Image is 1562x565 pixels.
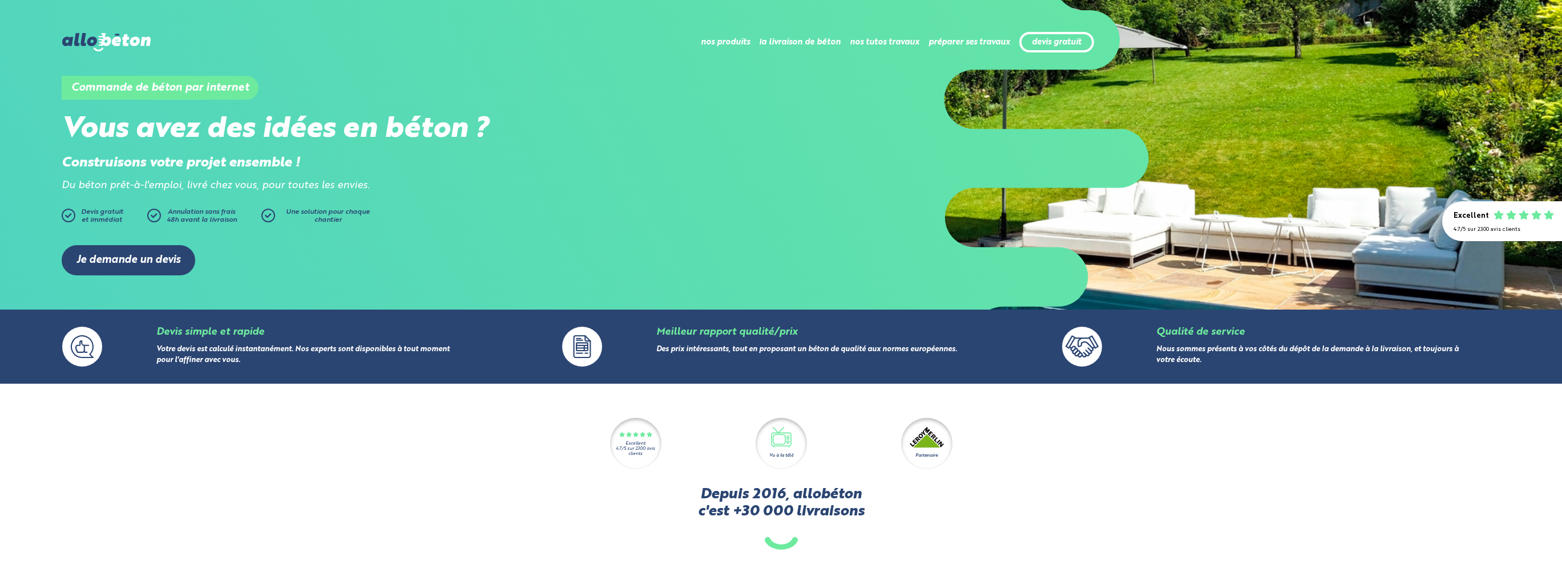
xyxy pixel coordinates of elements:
a: Devis gratuitet immédiat [62,209,142,228]
h1: Commande de béton par internet [62,76,259,100]
li: nos tutos travaux [850,29,919,56]
li: nos produits [701,29,750,56]
li: la livraison de béton [759,29,841,56]
h2: Depuis 2016, allobéton c'est +30 000 livraisons [62,486,1499,550]
span: Une solution pour chaque chantier [286,209,370,223]
a: Votre devis est calculé instantanément. Nos experts sont disponibles à tout moment pour l'affiner... [156,346,450,364]
div: 4.7/5 sur 2300 avis clients [610,446,661,457]
img: allobéton [62,33,150,51]
a: Je demande un devis [62,245,195,275]
a: devis gratuit [1032,38,1081,47]
i: Du béton prêt-à-l'emploi, livré chez vous, pour toutes les envies. [62,181,370,190]
li: préparer ses travaux [929,29,1010,56]
strong: Construisons votre projet ensemble ! [62,156,300,170]
div: Vu à la télé [769,452,793,459]
a: Devis simple et rapide [156,327,264,337]
a: Annulation sans frais48h avant la livraison [147,209,261,228]
div: Excellent [1454,212,1489,221]
div: Partenaire [915,452,938,459]
a: Qualité de service [1156,327,1245,337]
a: Meilleur rapport qualité/prix [656,327,797,337]
span: Devis gratuit et immédiat [81,209,123,223]
a: Une solution pour chaque chantier [261,209,376,228]
div: Excellent [625,441,645,446]
a: Nous sommes présents à vos côtés du dépôt de la demande à la livraison, et toujours à votre écoute. [1156,346,1459,364]
div: 4.7/5 sur 2300 avis clients [1454,226,1551,233]
span: Annulation sans frais 48h avant la livraison [167,209,237,223]
a: Des prix intéressants, tout en proposant un béton de qualité aux normes européennes. [656,346,957,353]
h2: Vous avez des idées en béton ? [62,113,781,147]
